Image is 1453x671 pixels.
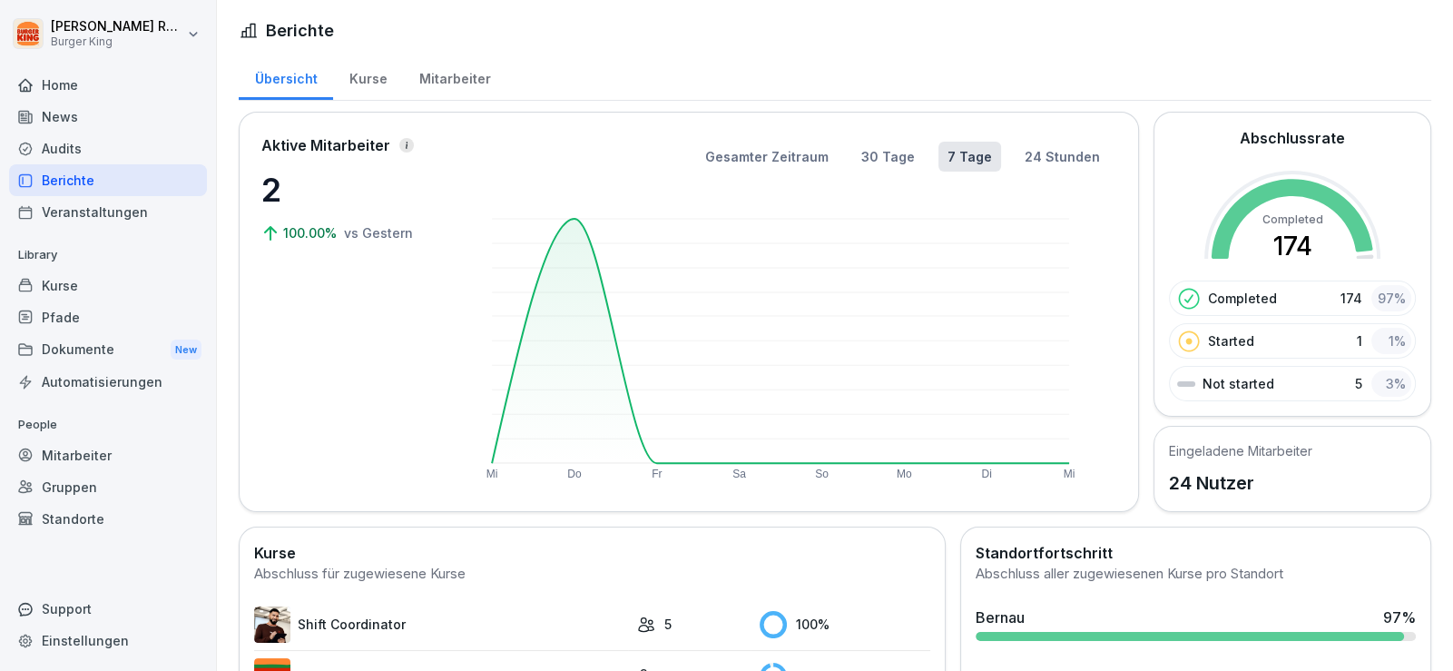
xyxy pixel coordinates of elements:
[283,223,340,242] p: 100.00%
[9,164,207,196] a: Berichte
[9,101,207,133] a: News
[333,54,403,100] a: Kurse
[51,19,183,35] p: [PERSON_NAME] Rohrich
[664,615,672,634] p: 5
[938,142,1001,172] button: 7 Tage
[1340,289,1362,308] p: 174
[9,593,207,625] div: Support
[9,333,207,367] div: Dokumente
[51,35,183,48] p: Burger King
[976,564,1416,585] div: Abschluss aller zugewiesenen Kurse pro Standort
[9,133,207,164] a: Audits
[9,241,207,270] p: Library
[1016,142,1109,172] button: 24 Stunden
[1383,607,1416,628] div: 97 %
[9,471,207,503] a: Gruppen
[9,69,207,101] a: Home
[266,18,334,43] h1: Berichte
[9,196,207,228] a: Veranstaltungen
[1357,331,1362,350] p: 1
[981,468,991,480] text: Di
[976,607,1025,628] div: Bernau
[261,134,390,156] p: Aktive Mitarbeiter
[261,165,443,214] p: 2
[9,366,207,398] a: Automatisierungen
[696,142,838,172] button: Gesamter Zeitraum
[1371,370,1411,397] div: 3 %
[1203,374,1274,393] p: Not started
[1169,441,1312,460] h5: Eingeladene Mitarbeiter
[1371,328,1411,354] div: 1 %
[1063,468,1075,480] text: Mi
[9,270,207,301] a: Kurse
[897,468,912,480] text: Mo
[9,410,207,439] p: People
[254,607,628,643] a: Shift Coordinator
[344,223,413,242] p: vs Gestern
[1169,469,1312,497] p: 24 Nutzer
[732,468,746,480] text: Sa
[9,301,207,333] a: Pfade
[9,503,207,535] a: Standorte
[9,333,207,367] a: DokumenteNew
[1208,331,1254,350] p: Started
[9,439,207,471] a: Mitarbeiter
[9,625,207,656] a: Einstellungen
[1355,374,1362,393] p: 5
[239,54,333,100] a: Übersicht
[815,468,829,480] text: So
[652,468,662,480] text: Fr
[254,607,290,643] img: q4kvd0p412g56irxfxn6tm8s.png
[852,142,924,172] button: 30 Tage
[1371,285,1411,311] div: 97 %
[968,599,1423,648] a: Bernau97%
[171,340,201,360] div: New
[1240,127,1345,149] h2: Abschlussrate
[254,564,930,585] div: Abschluss für zugewiesene Kurse
[486,468,498,480] text: Mi
[254,542,930,564] h2: Kurse
[567,468,582,480] text: Do
[760,611,930,638] div: 100 %
[1208,289,1277,308] p: Completed
[403,54,506,100] a: Mitarbeiter
[976,542,1416,564] h2: Standortfortschritt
